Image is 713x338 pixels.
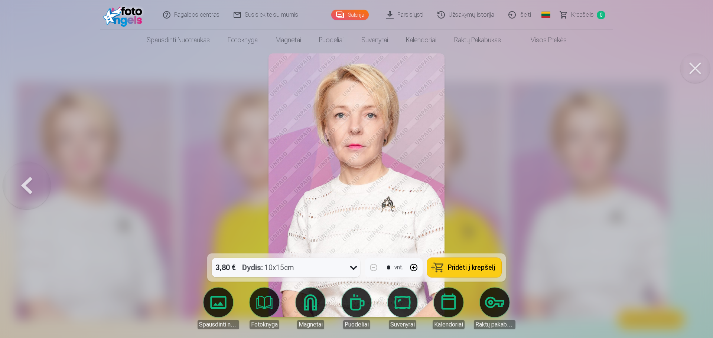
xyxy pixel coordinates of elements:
[198,320,239,329] div: Spausdinti nuotraukas
[427,258,501,277] button: Pridėti į krepšelį
[212,258,239,277] div: 3,80 €
[571,10,594,19] span: Krepšelis
[138,30,219,50] a: Spausdinti nuotraukas
[448,264,495,271] span: Pridėti į krepšelį
[267,30,310,50] a: Magnetai
[382,288,423,329] a: Suvenyrai
[428,288,469,329] a: Kalendoriai
[331,10,369,20] a: Galerija
[242,258,294,277] div: 10x15cm
[310,30,352,50] a: Puodeliai
[389,320,416,329] div: Suvenyrai
[242,262,263,273] strong: Dydis :
[198,288,239,329] a: Spausdinti nuotraukas
[219,30,267,50] a: Fotoknyga
[474,288,515,329] a: Raktų pakabukas
[397,30,445,50] a: Kalendoriai
[597,11,605,19] span: 0
[510,30,576,50] a: Visos prekės
[352,30,397,50] a: Suvenyrai
[103,3,146,27] img: /fa2
[250,320,279,329] div: Fotoknyga
[394,263,403,272] div: vnt.
[297,320,324,329] div: Magnetai
[336,288,377,329] a: Puodeliai
[244,288,285,329] a: Fotoknyga
[474,320,515,329] div: Raktų pakabukas
[290,288,331,329] a: Magnetai
[343,320,370,329] div: Puodeliai
[433,320,465,329] div: Kalendoriai
[445,30,510,50] a: Raktų pakabukas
